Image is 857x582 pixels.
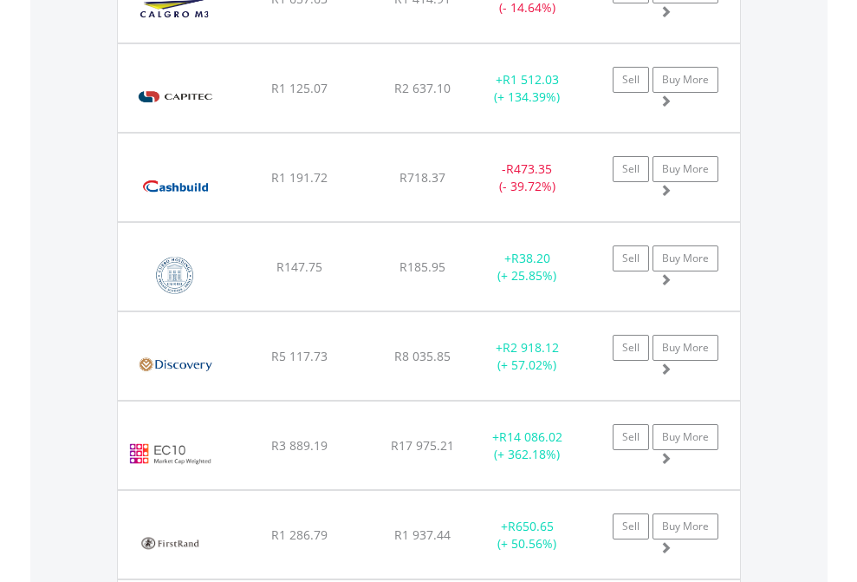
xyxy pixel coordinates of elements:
[652,335,718,361] a: Buy More
[127,423,214,485] img: EC10.EC.EC10.png
[473,339,581,374] div: + (+ 57.02%)
[271,80,328,96] span: R1 125.07
[473,160,581,195] div: - (- 39.72%)
[503,71,559,88] span: R1 512.03
[613,335,649,361] a: Sell
[399,258,445,275] span: R185.95
[271,437,328,454] span: R3 889.19
[127,334,224,396] img: EQU.ZA.DSY.png
[127,155,224,217] img: EQU.ZA.CSB.png
[399,169,445,186] span: R718.37
[271,169,328,186] span: R1 191.72
[508,518,554,534] span: R650.65
[506,160,552,177] span: R473.35
[503,339,559,356] span: R2 918.12
[652,245,718,271] a: Buy More
[652,513,718,539] a: Buy More
[271,348,328,364] span: R5 117.73
[391,437,454,454] span: R17 975.21
[473,250,581,284] div: + (+ 25.85%)
[127,513,214,574] img: EQU.ZA.FSR.png
[473,518,581,553] div: + (+ 50.56%)
[473,428,581,463] div: + (+ 362.18%)
[394,348,451,364] span: R8 035.85
[613,245,649,271] a: Sell
[394,80,451,96] span: R2 637.10
[127,245,224,306] img: EQU.ZA.COH.png
[473,71,581,106] div: + (+ 134.39%)
[271,526,328,543] span: R1 286.79
[276,258,322,275] span: R147.75
[652,67,718,93] a: Buy More
[652,156,718,182] a: Buy More
[613,67,649,93] a: Sell
[394,526,451,543] span: R1 937.44
[652,424,718,450] a: Buy More
[613,156,649,182] a: Sell
[613,424,649,450] a: Sell
[499,428,562,445] span: R14 086.02
[511,250,550,266] span: R38.20
[127,66,224,128] img: EQU.ZA.CPI.png
[613,513,649,539] a: Sell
